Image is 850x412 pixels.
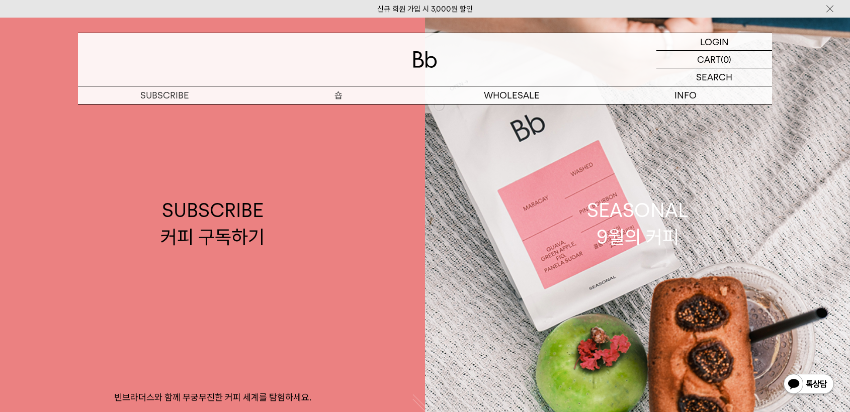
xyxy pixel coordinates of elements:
p: LOGIN [700,33,729,50]
div: SEASONAL 9월의 커피 [587,197,689,250]
a: LOGIN [656,33,772,51]
a: 숍 [251,86,425,104]
p: SEARCH [696,68,732,86]
a: CART (0) [656,51,772,68]
a: 신규 회원 가입 시 3,000원 할인 [377,5,473,14]
img: 로고 [413,51,437,68]
p: INFO [599,86,772,104]
p: WHOLESALE [425,86,599,104]
p: CART [697,51,721,68]
img: 카카오톡 채널 1:1 채팅 버튼 [783,373,835,397]
p: (0) [721,51,731,68]
a: SUBSCRIBE [78,86,251,104]
div: SUBSCRIBE 커피 구독하기 [160,197,265,250]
